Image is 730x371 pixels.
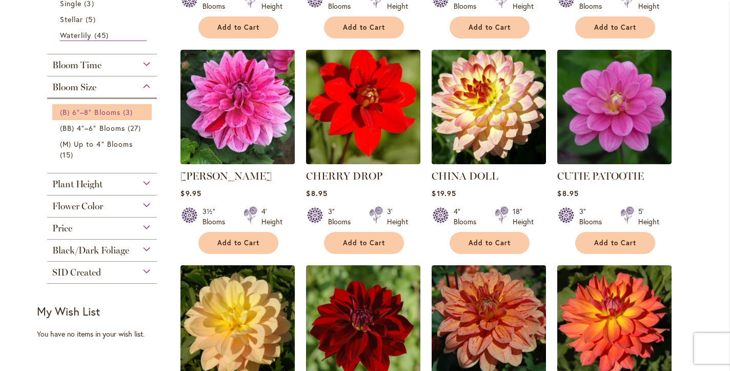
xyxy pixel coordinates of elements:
[575,232,655,254] button: Add to Cart
[432,157,546,166] a: CHINA DOLL
[575,16,655,38] button: Add to Cart
[387,206,408,227] div: 3' Height
[180,50,295,164] img: CHA CHING
[202,206,231,227] div: 3½" Blooms
[454,206,482,227] div: 4" Blooms
[60,149,76,160] span: 15
[52,245,129,256] span: Black/Dark Foliage
[180,170,272,182] a: [PERSON_NAME]
[60,107,147,118] a: (B) 6"–8" Blooms 3
[60,139,147,160] a: (M) Up to 4" Blooms 15
[60,14,83,24] span: Stellar
[52,179,103,190] span: Plant Height
[94,30,111,41] span: 45
[469,23,511,32] span: Add to Cart
[594,239,636,247] span: Add to Cart
[52,223,72,234] span: Price
[52,201,103,212] span: Flower Color
[638,206,659,227] div: 5' Height
[469,239,511,247] span: Add to Cart
[37,329,174,339] div: You have no items in your wish list.
[594,23,636,32] span: Add to Cart
[52,267,101,278] span: SID Created
[180,157,295,166] a: CHA CHING
[513,206,534,227] div: 18" Height
[60,123,125,133] span: (BB) 4"–6" Blooms
[60,123,147,133] a: (BB) 4"–6" Blooms 27
[8,335,36,363] iframe: Launch Accessibility Center
[557,50,672,164] img: CUTIE PATOOTIE
[557,188,578,198] span: $8.95
[343,239,385,247] span: Add to Cart
[198,16,278,38] button: Add to Cart
[306,188,327,198] span: $8.95
[557,157,672,166] a: CUTIE PATOOTIE
[37,304,100,319] strong: My Wish List
[328,206,357,227] div: 3" Blooms
[60,107,120,117] span: (B) 6"–8" Blooms
[60,30,147,41] a: Waterlily 45
[198,232,278,254] button: Add to Cart
[343,23,385,32] span: Add to Cart
[450,232,530,254] button: Add to Cart
[217,23,259,32] span: Add to Cart
[432,50,546,164] img: CHINA DOLL
[324,16,404,38] button: Add to Cart
[60,14,147,25] a: Stellar 5
[217,239,259,247] span: Add to Cart
[324,232,404,254] button: Add to Cart
[60,139,133,149] span: (M) Up to 4" Blooms
[306,157,420,166] a: CHERRY DROP
[432,188,456,198] span: $19.95
[52,60,102,71] span: Bloom Time
[180,188,201,198] span: $9.95
[60,30,91,40] span: Waterlily
[557,170,644,182] a: CUTIE PATOOTIE
[128,123,144,133] span: 27
[450,16,530,38] button: Add to Cart
[306,50,420,164] img: CHERRY DROP
[86,14,98,25] span: 5
[52,82,96,93] span: Bloom Size
[579,206,608,227] div: 3" Blooms
[432,170,498,182] a: CHINA DOLL
[261,206,282,227] div: 4' Height
[123,107,135,118] span: 3
[306,170,382,182] a: CHERRY DROP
